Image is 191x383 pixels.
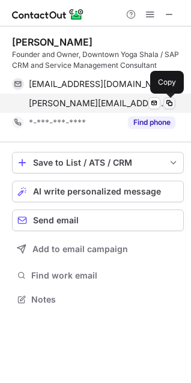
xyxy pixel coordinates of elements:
div: Founder and Owner, Downtown Yoga Shala / SAP CRM and Service Management Consultant [12,49,184,71]
span: [PERSON_NAME][EMAIL_ADDRESS][DOMAIN_NAME] [29,98,166,109]
span: Send email [33,216,79,225]
div: [PERSON_NAME] [12,36,92,48]
button: save-profile-one-click [12,152,184,173]
button: Find work email [12,267,184,284]
span: AI write personalized message [33,187,161,196]
span: Find work email [31,270,179,281]
span: Notes [31,294,179,305]
div: Save to List / ATS / CRM [33,158,163,167]
button: Notes [12,291,184,308]
button: Add to email campaign [12,238,184,260]
button: AI write personalized message [12,181,184,202]
span: Add to email campaign [32,244,128,254]
span: [EMAIL_ADDRESS][DOMAIN_NAME] [29,79,166,89]
button: Send email [12,210,184,231]
button: Reveal Button [128,116,175,128]
img: ContactOut v5.3.10 [12,7,84,22]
